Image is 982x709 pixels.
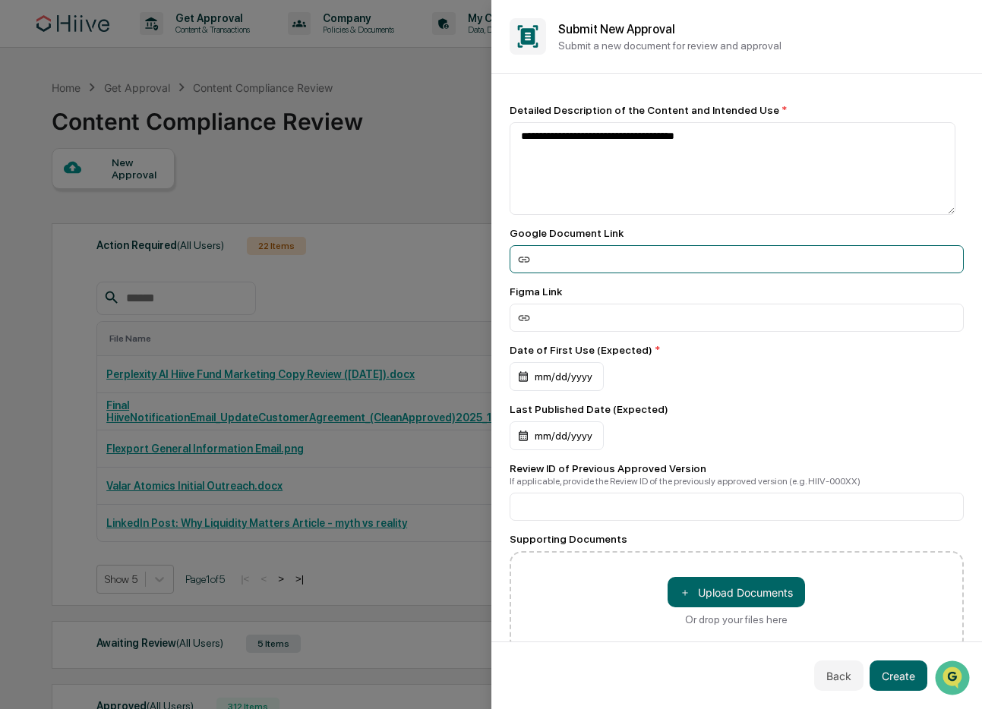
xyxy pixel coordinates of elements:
[15,116,43,143] img: 1746055101610-c473b297-6a78-478c-a979-82029cc54cd1
[15,193,27,205] div: 🖐️
[510,403,965,415] div: Last Published Date (Expected)
[510,104,965,116] div: Detailed Description of the Content and Intended Use
[125,191,188,206] span: Attestations
[107,257,184,269] a: Powered byPylon
[15,32,276,56] p: How can we help?
[104,185,194,213] a: 🗄️Attestations
[510,421,604,450] div: mm/dd/yyyy
[151,257,184,269] span: Pylon
[9,214,102,241] a: 🔎Data Lookup
[685,613,788,625] div: Or drop your files here
[510,362,604,391] div: mm/dd/yyyy
[558,22,965,36] h2: Submit New Approval
[30,220,96,235] span: Data Lookup
[9,185,104,213] a: 🖐️Preclearance
[510,476,965,487] div: If applicable, provide the Review ID of the previously approved version (e.g. HIIV-000XX)
[110,193,122,205] div: 🗄️
[52,131,192,143] div: We're available if you need us!
[668,577,805,607] button: Or drop your files here
[52,116,249,131] div: Start new chat
[558,39,965,52] p: Submit a new document for review and approval
[870,660,927,691] button: Create
[30,191,98,206] span: Preclearance
[258,121,276,139] button: Start new chat
[510,344,965,356] div: Date of First Use (Expected)
[510,285,965,298] div: Figma Link
[814,660,864,691] button: Back
[510,533,965,545] div: Supporting Documents
[15,222,27,234] div: 🔎
[2,2,36,36] button: Open customer support
[510,227,965,239] div: Google Document Link
[680,585,690,600] span: ＋
[510,462,965,474] div: Review ID of Previous Approved Version
[2,5,36,33] img: f2157a4c-a0d3-4daa-907e-bb6f0de503a5-1751232295721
